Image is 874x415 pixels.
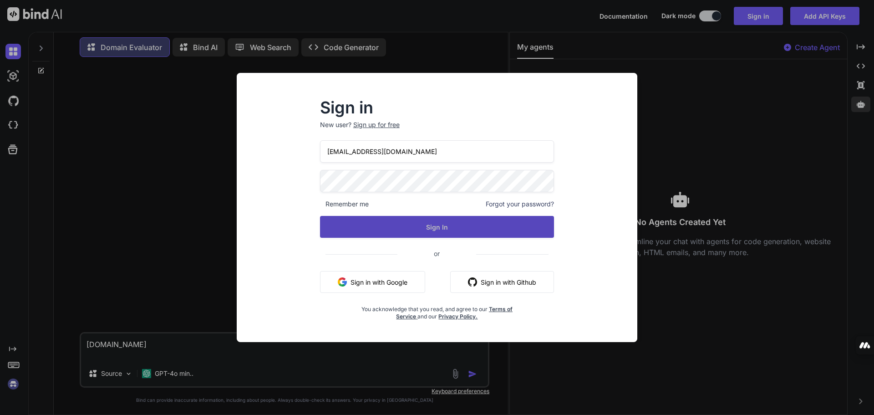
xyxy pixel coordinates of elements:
img: github [468,277,477,287]
input: Login or Email [320,140,554,163]
button: Sign In [320,216,554,238]
div: You acknowledge that you read, and agree to our and our [359,300,515,320]
p: New user? [320,120,554,140]
span: or [397,242,476,265]
div: Sign up for free [353,120,400,129]
a: Privacy Policy. [438,313,478,320]
img: google [338,277,347,287]
button: Sign in with Github [450,271,554,293]
h2: Sign in [320,100,554,115]
span: Remember me [320,200,369,209]
button: Sign in with Google [320,271,425,293]
a: Terms of Service [396,306,513,320]
span: Forgot your password? [486,200,554,209]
